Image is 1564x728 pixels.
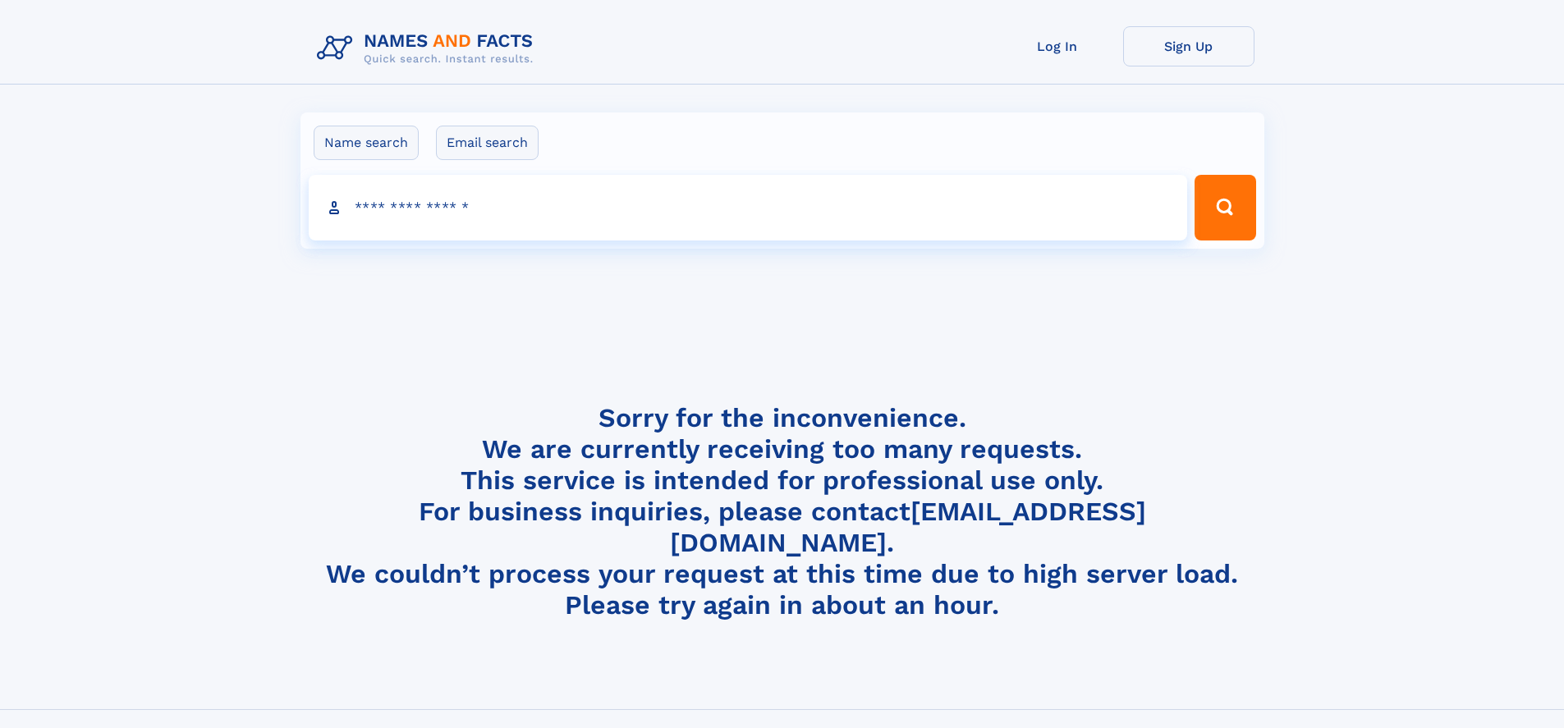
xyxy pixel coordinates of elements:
[1195,175,1255,240] button: Search Button
[670,496,1146,558] a: [EMAIL_ADDRESS][DOMAIN_NAME]
[314,126,419,160] label: Name search
[310,26,547,71] img: Logo Names and Facts
[309,175,1188,240] input: search input
[992,26,1123,66] a: Log In
[1123,26,1254,66] a: Sign Up
[436,126,539,160] label: Email search
[310,402,1254,621] h4: Sorry for the inconvenience. We are currently receiving too many requests. This service is intend...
